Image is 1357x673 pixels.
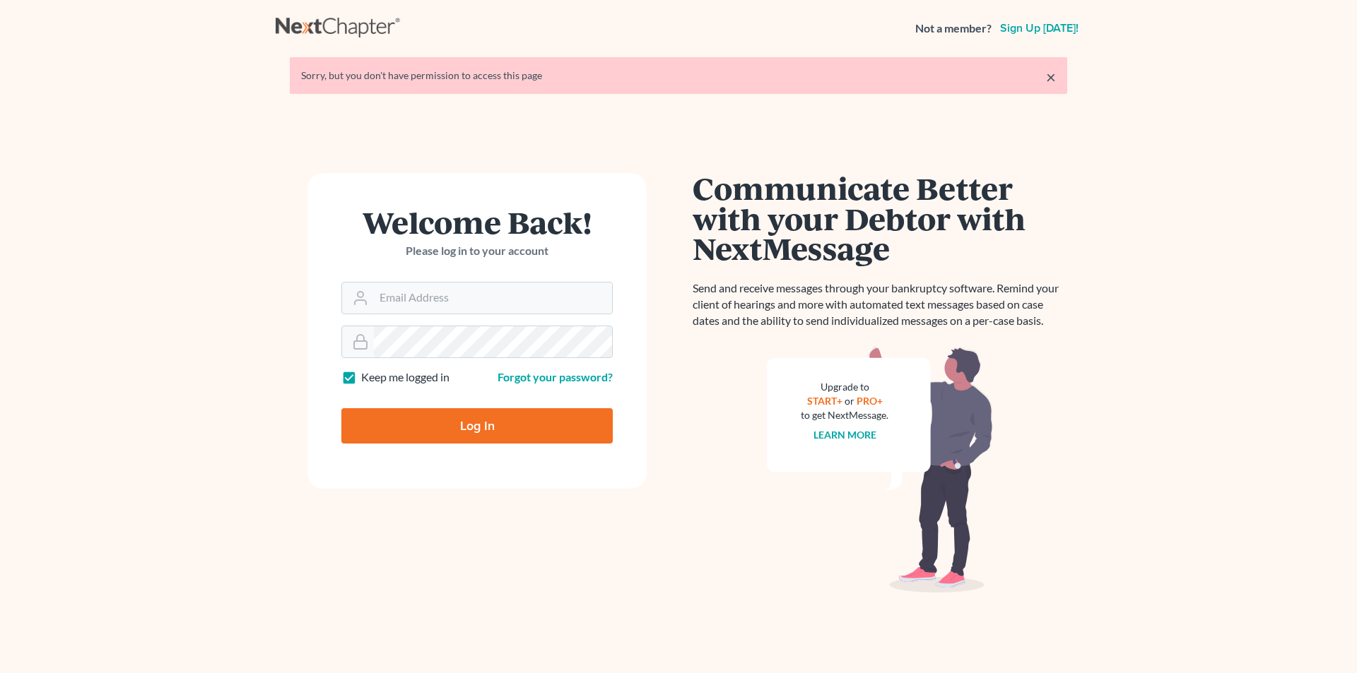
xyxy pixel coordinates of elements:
label: Keep me logged in [361,369,450,386]
div: Upgrade to [801,380,888,394]
h1: Communicate Better with your Debtor with NextMessage [693,173,1067,263]
a: Sign up [DATE]! [997,23,1081,34]
strong: Not a member? [915,20,992,37]
input: Log In [341,408,613,443]
img: nextmessage_bg-59042aed3d76b12b5cd301f8e5b87938c9018125f34e5fa2b7a6b67550977c72.svg [767,346,993,593]
a: Forgot your password? [498,370,613,383]
a: PRO+ [857,395,883,407]
span: or [845,395,854,407]
div: Sorry, but you don't have permission to access this page [301,69,1056,83]
p: Please log in to your account [341,243,613,259]
a: Learn more [813,429,876,441]
p: Send and receive messages through your bankruptcy software. Remind your client of hearings and mo... [693,280,1067,329]
a: × [1046,69,1056,85]
input: Email Address [374,282,612,314]
a: START+ [807,395,842,407]
h1: Welcome Back! [341,207,613,237]
div: to get NextMessage. [801,408,888,422]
